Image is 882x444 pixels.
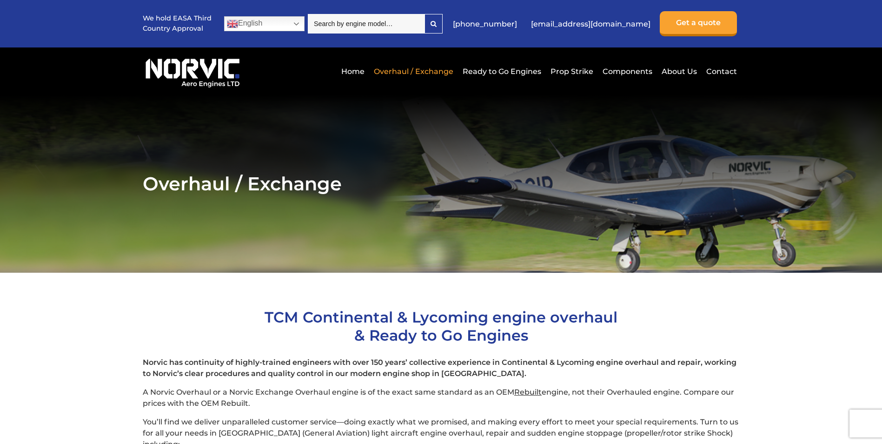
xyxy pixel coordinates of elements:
[143,172,739,195] h2: Overhaul / Exchange
[143,13,212,34] p: We hold EASA Third Country Approval
[659,60,699,83] a: About Us
[448,13,522,35] a: [PHONE_NUMBER]
[227,18,238,29] img: en
[460,60,544,83] a: Ready to Go Engines
[371,60,456,83] a: Overhaul / Exchange
[143,54,242,88] img: Norvic Aero Engines logo
[526,13,655,35] a: [EMAIL_ADDRESS][DOMAIN_NAME]
[224,16,305,31] a: English
[339,60,367,83] a: Home
[600,60,655,83] a: Components
[265,308,617,344] span: TCM Continental & Lycoming engine overhaul & Ready to Go Engines
[660,11,737,36] a: Get a quote
[308,14,424,34] input: Search by engine model…
[704,60,737,83] a: Contact
[548,60,596,83] a: Prop Strike
[143,387,739,409] p: A Norvic Overhaul or a Norvic Exchange Overhaul engine is of the exact same standard as an OEM en...
[143,358,736,378] strong: Norvic has continuity of highly-trained engineers with over 150 years’ collective experience in C...
[514,388,542,397] span: Rebuilt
